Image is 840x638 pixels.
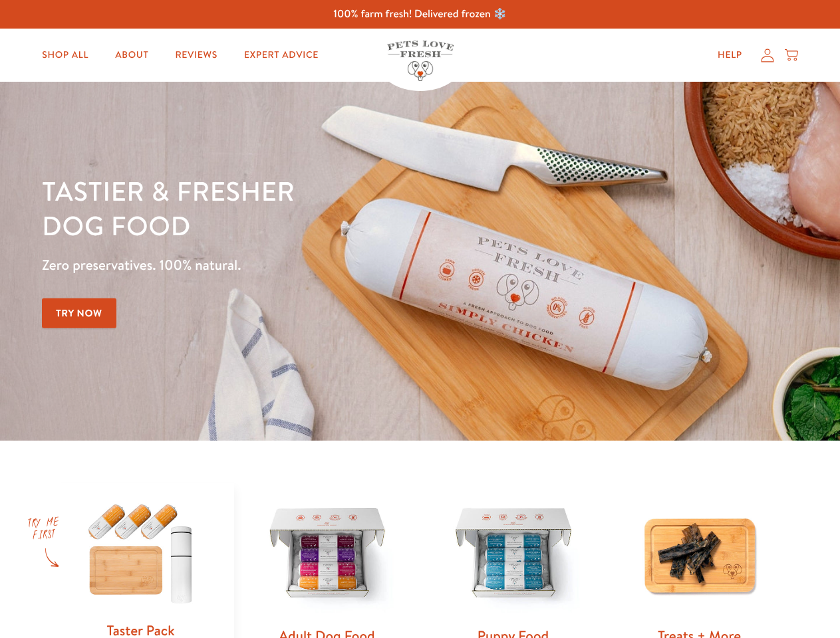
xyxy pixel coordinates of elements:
h1: Tastier & fresher dog food [42,173,546,243]
img: Pets Love Fresh [387,41,454,81]
a: Try Now [42,298,116,328]
a: Expert Advice [233,42,329,68]
a: About [104,42,159,68]
p: Zero preservatives. 100% natural. [42,253,546,277]
a: Help [707,42,753,68]
a: Shop All [31,42,99,68]
a: Reviews [164,42,227,68]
